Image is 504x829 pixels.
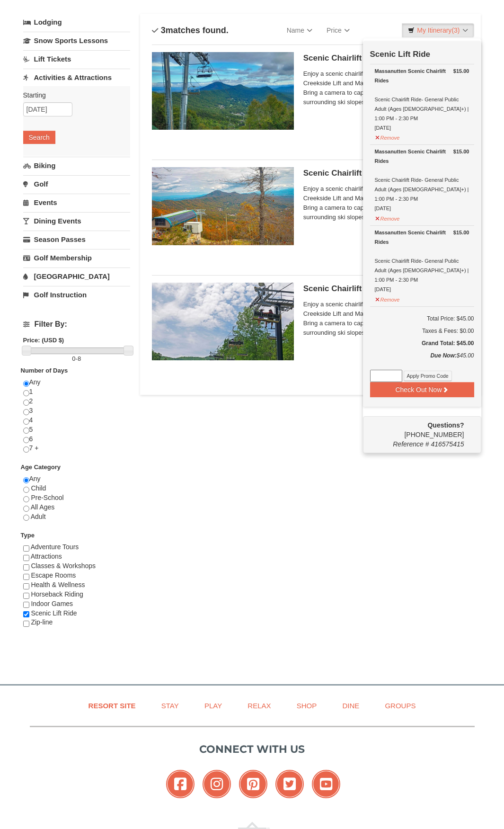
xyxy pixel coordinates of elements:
[31,590,83,598] span: Horseback Riding
[23,320,131,329] h4: Filter By:
[23,212,131,230] a: Dining Events
[375,228,469,294] div: Scenic Chairlift Ride- General Public Adult (Ages [DEMOGRAPHIC_DATA]+) | 1:00 PM - 2:30 PM [DATE]
[152,52,294,130] img: 24896431-1-a2e2611b.jpg
[161,26,166,35] span: 3
[23,175,131,193] a: Golf
[23,32,131,49] a: Snow Sports Lessons
[31,484,46,492] span: Child
[303,69,469,107] span: Enjoy a scenic chairlift ride up Massanutten’s signature Creekside Lift and Massanutten's NEW Pea...
[303,300,469,338] span: Enjoy a scenic chairlift ride up Massanutten’s signature Creekside Lift and Massanutten's NEW Pea...
[31,503,55,511] span: All Ages
[31,543,79,551] span: Adventure Tours
[21,367,68,374] strong: Number of Days
[370,420,464,438] span: [PHONE_NUMBER]
[375,228,469,247] div: Massanutten Scenic Chairlift Rides
[375,147,469,213] div: Scenic Chairlift Ride- General Public Adult (Ages [DEMOGRAPHIC_DATA]+) | 1:00 PM - 2:30 PM [DATE]
[375,147,469,166] div: Massanutten Scenic Chairlift Rides
[393,440,429,448] span: Reference #
[30,741,475,757] p: Connect with us
[370,351,474,370] div: $45.00
[152,283,294,360] img: 24896431-9-664d1467.jpg
[152,167,294,245] img: 24896431-13-a88f1aaf.jpg
[23,474,131,531] div: Any
[23,231,131,248] a: Season Passes
[236,695,283,716] a: Relax
[31,562,96,570] span: Classes & Workshops
[31,600,73,607] span: Indoor Games
[303,53,469,63] h5: Scenic Chairlift Ride | 10:00 AM - 11:30 AM
[23,267,131,285] a: [GEOGRAPHIC_DATA]
[330,695,371,716] a: Dine
[72,355,75,362] span: 0
[23,378,131,463] div: Any 1 2 3 4 5 6 7 +
[77,695,148,716] a: Resort Site
[31,494,63,501] span: Pre-School
[370,50,431,59] strong: Scenic Lift Ride
[23,286,131,303] a: Golf Instruction
[404,371,452,381] button: Apply Promo Code
[23,337,64,344] strong: Price: (USD $)
[31,571,76,579] span: Escape Rooms
[370,339,474,348] h5: Grand Total: $45.00
[152,26,229,35] h4: matches found.
[303,184,469,222] span: Enjoy a scenic chairlift ride up Massanutten’s signature Creekside Lift and Massanutten's NEW Pea...
[23,249,131,267] a: Golf Membership
[23,90,124,100] label: Starting
[373,695,427,716] a: Groups
[453,228,469,237] strong: $15.00
[375,66,469,133] div: Scenic Chairlift Ride- General Public Adult (Ages [DEMOGRAPHIC_DATA]+) | 1:00 PM - 2:30 PM [DATE]
[375,131,400,143] button: Remove
[193,695,234,716] a: Play
[303,284,469,294] h5: Scenic Chairlift Ride | 1:00 PM - 2:30 PM
[370,314,474,323] h6: Total Price: $45.00
[319,21,357,40] a: Price
[285,695,329,716] a: Shop
[23,14,131,31] a: Lodging
[21,532,35,539] strong: Type
[303,169,469,178] h5: Scenic Chairlift Ride | 11:30 AM - 1:00 PM
[31,513,46,520] span: Adult
[430,352,456,359] strong: Due Now:
[402,23,474,37] a: My Itinerary(3)
[431,440,464,448] span: 416575415
[23,194,131,211] a: Events
[375,212,400,223] button: Remove
[370,326,474,336] div: Taxes & Fees: $0.00
[280,21,319,40] a: Name
[23,354,131,364] label: -
[150,695,191,716] a: Stay
[31,553,62,560] span: Attractions
[375,66,469,85] div: Massanutten Scenic Chairlift Rides
[23,69,131,86] a: Activities & Attractions
[21,464,61,471] strong: Age Category
[23,131,55,144] button: Search
[370,382,474,397] button: Check Out Now
[31,609,77,617] span: Scenic Lift Ride
[453,147,469,156] strong: $15.00
[451,27,460,34] span: (3)
[31,618,53,626] span: Zip-line
[23,157,131,174] a: Biking
[31,581,85,588] span: Health & Wellness
[78,355,81,362] span: 8
[427,421,464,429] strong: Questions?
[375,293,400,304] button: Remove
[453,66,469,76] strong: $15.00
[23,50,131,68] a: Lift Tickets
